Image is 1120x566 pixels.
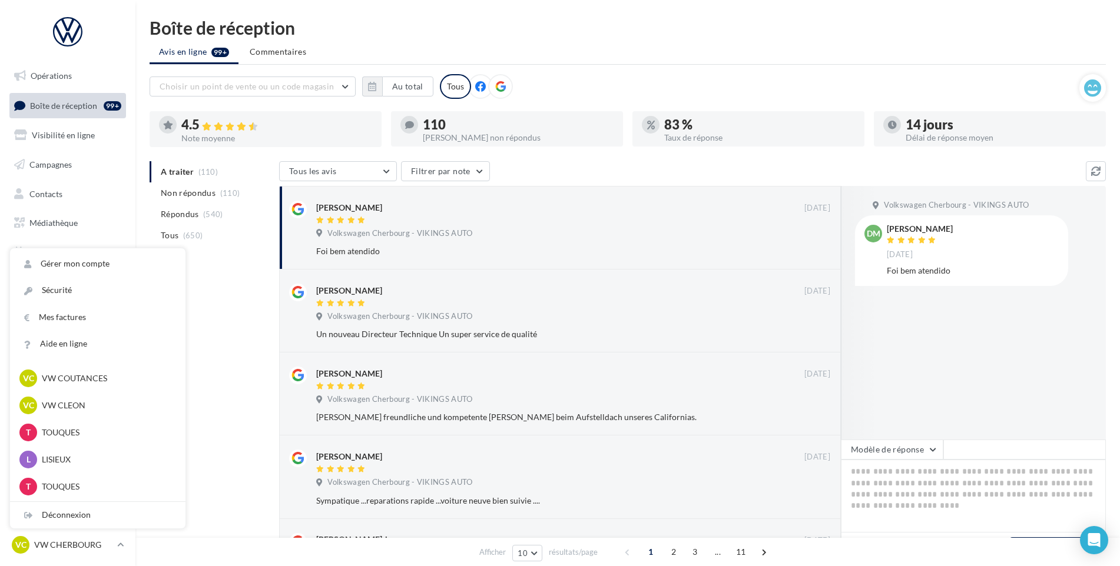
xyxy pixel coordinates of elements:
div: 14 jours [906,118,1096,131]
div: Sympatique ...reparations rapide ...voiture neuve bien suivie .... [316,495,754,507]
span: DM [867,228,880,239]
span: Opérations [31,71,72,81]
a: Sécurité [10,277,185,304]
span: ... [708,542,727,561]
a: Gérer mon compte [10,251,185,277]
div: Foi bem atendido [887,265,1059,277]
span: VC [23,372,34,384]
span: 2 [664,542,683,561]
span: Répondus [161,208,199,220]
p: VW COUTANCES [42,372,171,384]
span: [DATE] [804,452,830,462]
span: Volkswagen Cherbourg - VIKINGS AUTO [327,311,472,322]
a: VC VW CHERBOURG [9,534,126,556]
div: Open Intercom Messenger [1080,526,1108,554]
div: Un nouveau Directeur Technique Un super service de qualité [316,328,754,340]
span: (540) [203,209,223,219]
p: VW CHERBOURG [34,539,112,551]
a: Boîte de réception99+ [7,93,128,118]
span: Médiathèque [29,218,78,228]
button: Au total [382,76,433,96]
span: Calendrier [29,247,69,257]
span: [DATE] [804,535,830,546]
a: Contacts [7,182,128,207]
span: (650) [183,231,203,240]
span: Boîte de réception [30,100,97,110]
a: Opérations [7,64,128,88]
span: [DATE] [887,249,913,260]
span: Visibilité en ligne [32,130,95,140]
span: [DATE] [804,286,830,297]
a: Mes factures [10,304,185,331]
a: Médiathèque [7,211,128,235]
div: 110 [423,118,614,131]
a: PLV et print personnalisable [7,269,128,304]
button: Filtrer par note [401,161,490,181]
span: Afficher [479,547,506,558]
div: Déconnexion [10,502,185,528]
div: [PERSON_NAME] [316,368,382,379]
a: Campagnes [7,152,128,177]
span: Tous [161,229,178,241]
span: Volkswagen Cherbourg - VIKINGS AUTO [327,394,472,405]
span: VC [23,399,34,411]
a: Calendrier [7,240,128,265]
span: T [26,481,31,492]
span: Choisir un point de vente ou un code magasin [160,81,334,91]
span: Volkswagen Cherbourg - VIKINGS AUTO [884,200,1029,211]
div: Taux de réponse [664,134,855,142]
div: Délai de réponse moyen [906,134,1096,142]
span: [DATE] [804,369,830,379]
div: [PERSON_NAME] [316,202,382,214]
div: [PERSON_NAME] [316,285,382,297]
span: L [26,454,31,465]
div: [PERSON_NAME]-horn [316,534,403,545]
span: Volkswagen Cherbourg - VIKINGS AUTO [327,228,472,239]
p: TOUQUES [42,481,171,492]
span: Tous les avis [289,166,337,176]
button: Tous les avis [279,161,397,181]
p: VW CLEON [42,399,171,411]
span: Volkswagen Cherbourg - VIKINGS AUTO [327,477,472,488]
p: TOUQUES [42,427,171,438]
a: Aide en ligne [10,331,185,357]
button: 10 [512,545,542,561]
div: Note moyenne [181,134,372,142]
a: Visibilité en ligne [7,123,128,148]
button: Choisir un point de vente ou un code magasin [150,76,356,96]
span: 3 [685,542,704,561]
button: Au total [362,76,433,96]
div: 83 % [664,118,855,131]
span: VC [15,539,26,551]
div: [PERSON_NAME] [887,225,953,233]
div: [PERSON_NAME] [316,451,382,462]
div: [PERSON_NAME] freundliche und kompetente [PERSON_NAME] beim Aufstelldach unseres Californias. [316,411,754,423]
span: Contacts [29,188,62,198]
span: Campagnes [29,159,72,169]
div: Tous [440,74,471,99]
button: Modèle de réponse [841,440,943,460]
span: Commentaires [250,46,306,58]
div: 4.5 [181,118,372,132]
span: Non répondus [161,187,216,199]
span: 10 [518,548,528,558]
div: [PERSON_NAME] non répondus [423,134,614,142]
div: Foi bem atendido [316,245,754,257]
span: (110) [220,188,240,198]
span: 11 [731,542,751,561]
span: T [26,427,31,438]
p: LISIEUX [42,454,171,465]
span: résultats/page [549,547,598,558]
div: 99+ [104,101,121,111]
div: Boîte de réception [150,19,1106,36]
span: [DATE] [804,203,830,214]
a: Campagnes DataOnDemand [7,308,128,343]
span: 1 [641,542,660,561]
